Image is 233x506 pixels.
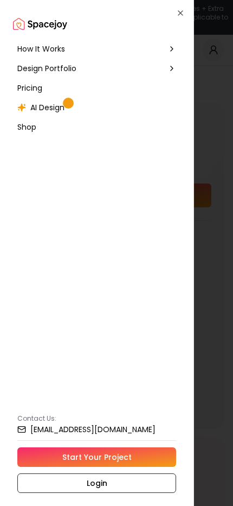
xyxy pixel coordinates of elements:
a: Login [17,473,176,493]
a: Spacejoy [13,13,67,35]
img: Spacejoy Logo [13,13,67,35]
span: Pricing [17,83,42,93]
a: Start Your Project [17,447,176,467]
span: AI Design [30,102,64,113]
span: Shop [17,122,36,132]
a: [EMAIL_ADDRESS][DOMAIN_NAME] [17,425,176,434]
p: Contact Us: [17,414,176,423]
span: How It Works [17,43,65,54]
small: [EMAIL_ADDRESS][DOMAIN_NAME] [30,426,156,433]
span: Design Portfolio [17,63,76,74]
